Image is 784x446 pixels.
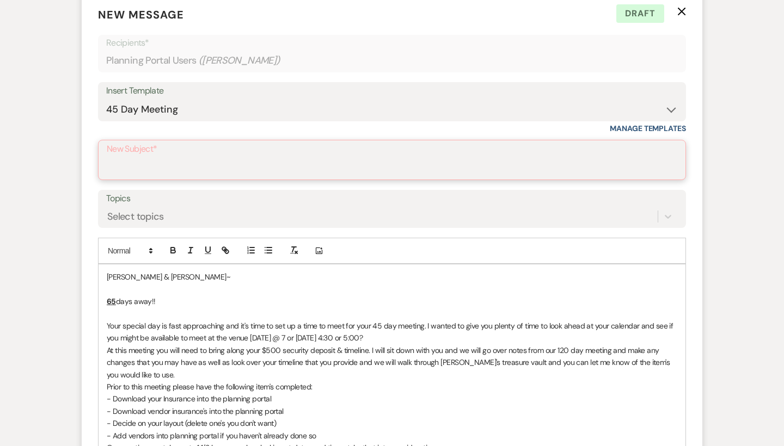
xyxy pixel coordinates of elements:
span: - Add vendors into planning portal if you haven't already done so [107,431,316,441]
u: 65 [107,296,116,306]
label: Topics [106,191,678,207]
label: New Subject* [107,141,677,157]
span: Draft [616,4,664,23]
span: Prior to this meeting please have the following item's completed: [107,382,313,392]
span: At this meeting you will need to bring along your $500 security deposit & timeline. I will sit do... [107,345,672,380]
span: New Message [98,8,184,22]
span: - Decide on your layout (delete one's you don't want) [107,418,276,428]
a: Manage Templates [610,123,686,133]
span: ( [PERSON_NAME] ) [199,53,280,68]
span: [PERSON_NAME] & [PERSON_NAME]~ [107,272,230,282]
span: days away!! [116,296,156,306]
div: Select topics [107,209,164,224]
div: Planning Portal Users [106,50,678,71]
span: - Download your Insurance into the planning portal [107,394,271,404]
div: Insert Template [106,83,678,99]
span: - Download vendor insurance's into the planning portal [107,406,284,416]
span: Your special day is fast approaching and it's time to set up a time to meet for your 45 day meeti... [107,321,675,343]
p: Recipients* [106,36,678,50]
